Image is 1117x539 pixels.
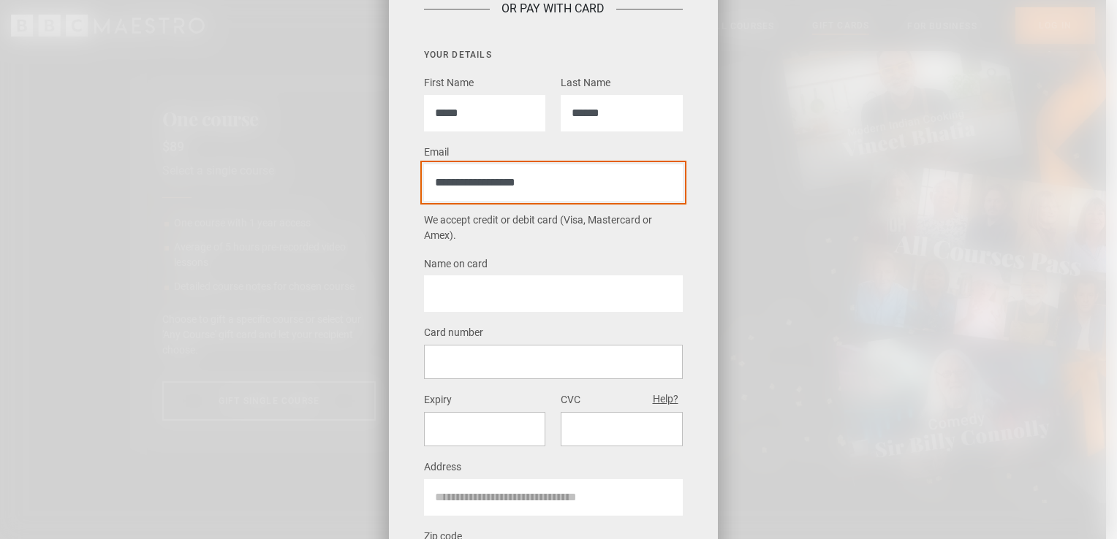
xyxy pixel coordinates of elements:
[561,391,580,409] label: CVC
[424,391,452,409] label: Expiry
[436,422,534,436] iframe: Secure expiration date input frame
[424,47,683,62] div: Your details
[572,422,670,436] iframe: Secure CVC input frame
[561,74,610,92] label: Last Name
[424,459,461,476] label: Address
[648,390,683,409] button: Help?
[424,213,683,243] p: We accept credit or debit card (Visa, Mastercard or Amex).
[424,324,483,342] label: Card number
[424,144,449,161] label: Email
[436,355,671,369] iframe: Secure card number input frame
[424,256,488,273] label: Name on card
[424,74,474,92] label: First Name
